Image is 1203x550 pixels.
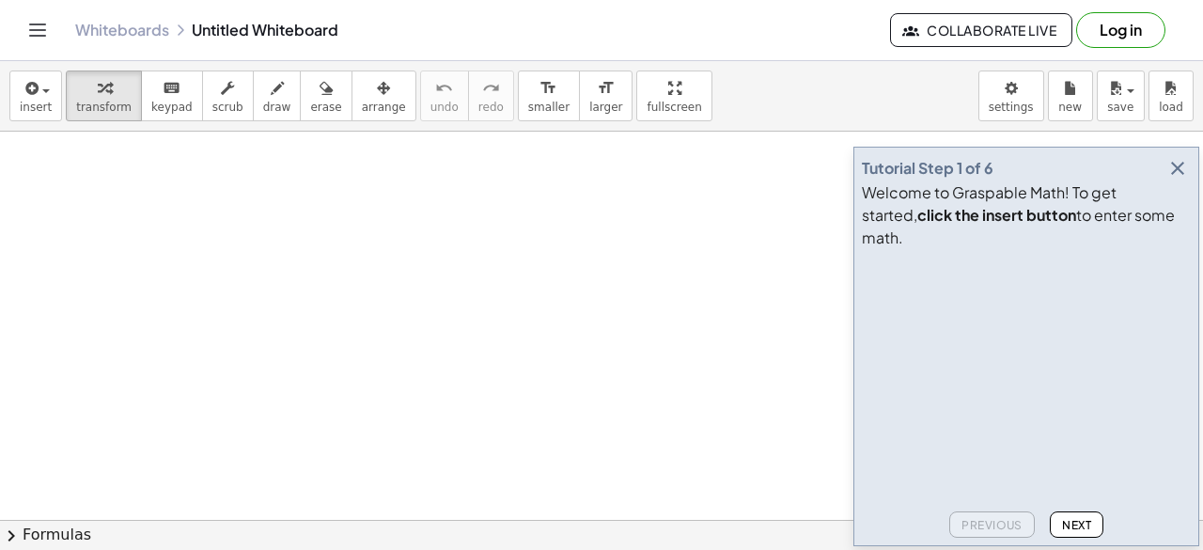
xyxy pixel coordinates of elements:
[202,71,254,121] button: scrub
[1048,71,1093,121] button: new
[1062,518,1091,532] span: Next
[1058,101,1082,114] span: new
[539,77,557,100] i: format_size
[263,101,291,114] span: draw
[23,15,53,45] button: Toggle navigation
[1076,12,1165,48] button: Log in
[20,101,52,114] span: insert
[420,71,469,121] button: undoundo
[253,71,302,121] button: draw
[151,101,193,114] span: keypad
[9,71,62,121] button: insert
[482,77,500,100] i: redo
[1148,71,1194,121] button: load
[1107,101,1133,114] span: save
[430,101,459,114] span: undo
[435,77,453,100] i: undo
[310,101,341,114] span: erase
[528,101,570,114] span: smaller
[75,21,169,39] a: Whiteboards
[636,71,711,121] button: fullscreen
[1159,101,1183,114] span: load
[589,101,622,114] span: larger
[862,157,993,180] div: Tutorial Step 1 of 6
[647,101,701,114] span: fullscreen
[163,77,180,100] i: keyboard
[478,101,504,114] span: redo
[917,205,1076,225] b: click the insert button
[518,71,580,121] button: format_sizesmaller
[66,71,142,121] button: transform
[141,71,203,121] button: keyboardkeypad
[890,13,1072,47] button: Collaborate Live
[862,181,1191,249] div: Welcome to Graspable Math! To get started, to enter some math.
[597,77,615,100] i: format_size
[468,71,514,121] button: redoredo
[978,71,1044,121] button: settings
[989,101,1034,114] span: settings
[362,101,406,114] span: arrange
[212,101,243,114] span: scrub
[579,71,633,121] button: format_sizelarger
[1097,71,1145,121] button: save
[352,71,416,121] button: arrange
[300,71,352,121] button: erase
[76,101,132,114] span: transform
[1050,511,1103,538] button: Next
[906,22,1056,39] span: Collaborate Live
